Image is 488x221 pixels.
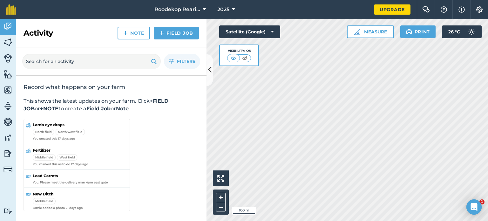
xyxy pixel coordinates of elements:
img: svg+xml;base64,PHN2ZyB4bWxucz0iaHR0cDovL3d3dy53My5vcmcvMjAwMC9zdmciIHdpZHRoPSI1NiIgaGVpZ2h0PSI2MC... [3,38,12,47]
button: 26 °C [442,25,482,38]
h2: Activity [24,28,53,38]
button: Measure [347,25,394,38]
button: + [216,193,226,202]
img: A cog icon [476,6,483,13]
img: svg+xml;base64,PHN2ZyB4bWxucz0iaHR0cDovL3d3dy53My5vcmcvMjAwMC9zdmciIHdpZHRoPSIxOSIgaGVpZ2h0PSIyNC... [406,28,412,36]
img: svg+xml;base64,PD94bWwgdmVyc2lvbj0iMS4wIiBlbmNvZGluZz0idXRmLTgiPz4KPCEtLSBHZW5lcmF0b3I6IEFkb2JlIE... [465,25,478,38]
img: svg+xml;base64,PHN2ZyB4bWxucz0iaHR0cDovL3d3dy53My5vcmcvMjAwMC9zdmciIHdpZHRoPSI1NiIgaGVpZ2h0PSI2MC... [3,85,12,95]
img: Four arrows, one pointing top left, one top right, one bottom right and the last bottom left [217,175,224,182]
img: svg+xml;base64,PD94bWwgdmVyc2lvbj0iMS4wIiBlbmNvZGluZz0idXRmLTgiPz4KPCEtLSBHZW5lcmF0b3I6IEFkb2JlIE... [3,149,12,158]
button: Print [400,25,436,38]
img: svg+xml;base64,PD94bWwgdmVyc2lvbj0iMS4wIiBlbmNvZGluZz0idXRmLTgiPz4KPCEtLSBHZW5lcmF0b3I6IEFkb2JlIE... [3,165,12,174]
strong: Note [116,106,129,112]
a: Upgrade [374,4,410,15]
img: svg+xml;base64,PHN2ZyB4bWxucz0iaHR0cDovL3d3dy53My5vcmcvMjAwMC9zdmciIHdpZHRoPSIxNyIgaGVpZ2h0PSIxNy... [458,6,465,13]
img: svg+xml;base64,PD94bWwgdmVyc2lvbj0iMS4wIiBlbmNvZGluZz0idXRmLTgiPz4KPCEtLSBHZW5lcmF0b3I6IEFkb2JlIE... [3,22,12,31]
img: svg+xml;base64,PHN2ZyB4bWxucz0iaHR0cDovL3d3dy53My5vcmcvMjAwMC9zdmciIHdpZHRoPSI1MCIgaGVpZ2h0PSI0MC... [229,55,237,61]
img: svg+xml;base64,PD94bWwgdmVyc2lvbj0iMS4wIiBlbmNvZGluZz0idXRmLTgiPz4KPCEtLSBHZW5lcmF0b3I6IEFkb2JlIE... [3,133,12,142]
img: svg+xml;base64,PHN2ZyB4bWxucz0iaHR0cDovL3d3dy53My5vcmcvMjAwMC9zdmciIHdpZHRoPSIxNCIgaGVpZ2h0PSIyNC... [159,29,164,37]
button: – [216,202,226,211]
a: Field Job [154,27,199,39]
span: 1 [479,199,485,204]
img: A question mark icon [440,6,448,13]
strong: +NOTE [40,106,58,112]
img: svg+xml;base64,PHN2ZyB4bWxucz0iaHR0cDovL3d3dy53My5vcmcvMjAwMC9zdmciIHdpZHRoPSIxOSIgaGVpZ2h0PSIyNC... [151,58,157,65]
a: Note [118,27,150,39]
img: svg+xml;base64,PD94bWwgdmVyc2lvbj0iMS4wIiBlbmNvZGluZz0idXRmLTgiPz4KPCEtLSBHZW5lcmF0b3I6IEFkb2JlIE... [3,208,12,214]
img: fieldmargin Logo [6,4,16,15]
button: Satellite (Google) [219,25,280,38]
img: svg+xml;base64,PHN2ZyB4bWxucz0iaHR0cDovL3d3dy53My5vcmcvMjAwMC9zdmciIHdpZHRoPSI1NiIgaGVpZ2h0PSI2MC... [3,69,12,79]
img: svg+xml;base64,PHN2ZyB4bWxucz0iaHR0cDovL3d3dy53My5vcmcvMjAwMC9zdmciIHdpZHRoPSI1MCIgaGVpZ2h0PSI0MC... [241,55,249,61]
img: svg+xml;base64,PD94bWwgdmVyc2lvbj0iMS4wIiBlbmNvZGluZz0idXRmLTgiPz4KPCEtLSBHZW5lcmF0b3I6IEFkb2JlIE... [3,54,12,63]
strong: Field Job [86,106,111,112]
img: Ruler icon [354,29,360,35]
button: Filters [164,54,200,69]
input: Search for an activity [22,54,161,69]
span: Filters [177,58,195,65]
span: 26 ° C [448,25,460,38]
img: svg+xml;base64,PD94bWwgdmVyc2lvbj0iMS4wIiBlbmNvZGluZz0idXRmLTgiPz4KPCEtLSBHZW5lcmF0b3I6IEFkb2JlIE... [3,117,12,127]
p: This shows the latest updates on your farm. Click or to create a or . [24,97,199,113]
img: Two speech bubbles overlapping with the left bubble in the forefront [422,6,430,13]
span: 2025 [217,6,229,13]
div: Visibility: On [227,48,251,53]
div: Open Intercom Messenger [466,199,482,215]
span: Roodekop Rearing [154,6,200,13]
img: svg+xml;base64,PHN2ZyB4bWxucz0iaHR0cDovL3d3dy53My5vcmcvMjAwMC9zdmciIHdpZHRoPSIxNCIgaGVpZ2h0PSIyNC... [123,29,128,37]
h2: Record what happens on your farm [24,83,199,91]
img: svg+xml;base64,PD94bWwgdmVyc2lvbj0iMS4wIiBlbmNvZGluZz0idXRmLTgiPz4KPCEtLSBHZW5lcmF0b3I6IEFkb2JlIE... [3,101,12,111]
